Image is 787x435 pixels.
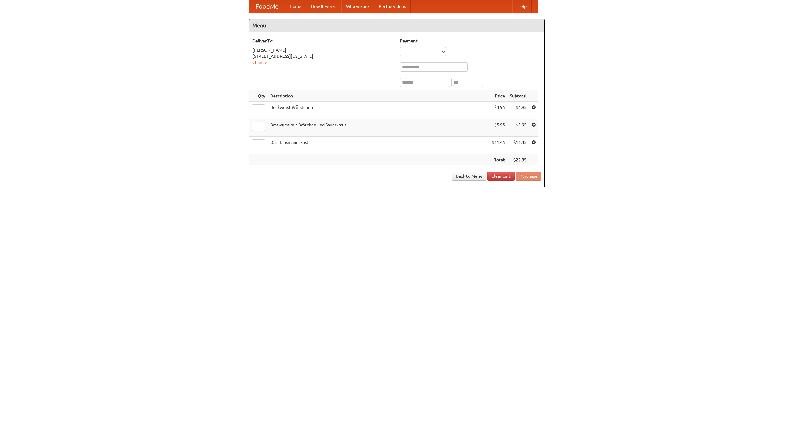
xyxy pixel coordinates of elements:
[508,119,529,137] td: $5.95
[489,119,508,137] td: $5.95
[512,0,532,13] a: Help
[374,0,411,13] a: Recipe videos
[252,47,394,53] div: [PERSON_NAME]
[508,154,529,166] th: $22.35
[249,90,268,102] th: Qty
[489,90,508,102] th: Price
[249,0,285,13] a: FoodMe
[489,137,508,154] td: $11.45
[252,60,267,65] a: Change
[341,0,374,13] a: Who we are
[508,102,529,119] td: $4.95
[306,0,341,13] a: How it works
[489,102,508,119] td: $4.95
[268,137,489,154] td: Das Hausmannskost
[516,172,541,181] button: Purchase
[249,19,544,32] h4: Menu
[268,119,489,137] td: Bratwurst mit Brötchen und Sauerkraut
[252,53,394,59] div: [STREET_ADDRESS][US_STATE]
[508,137,529,154] td: $11.45
[487,172,515,181] a: Clear Cart
[452,172,486,181] a: Back to Menu
[508,90,529,102] th: Subtotal
[489,154,508,166] th: Total:
[400,38,541,44] h5: Payment:
[268,102,489,119] td: Bockwurst Würstchen
[252,38,394,44] h5: Deliver To:
[285,0,306,13] a: Home
[268,90,489,102] th: Description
